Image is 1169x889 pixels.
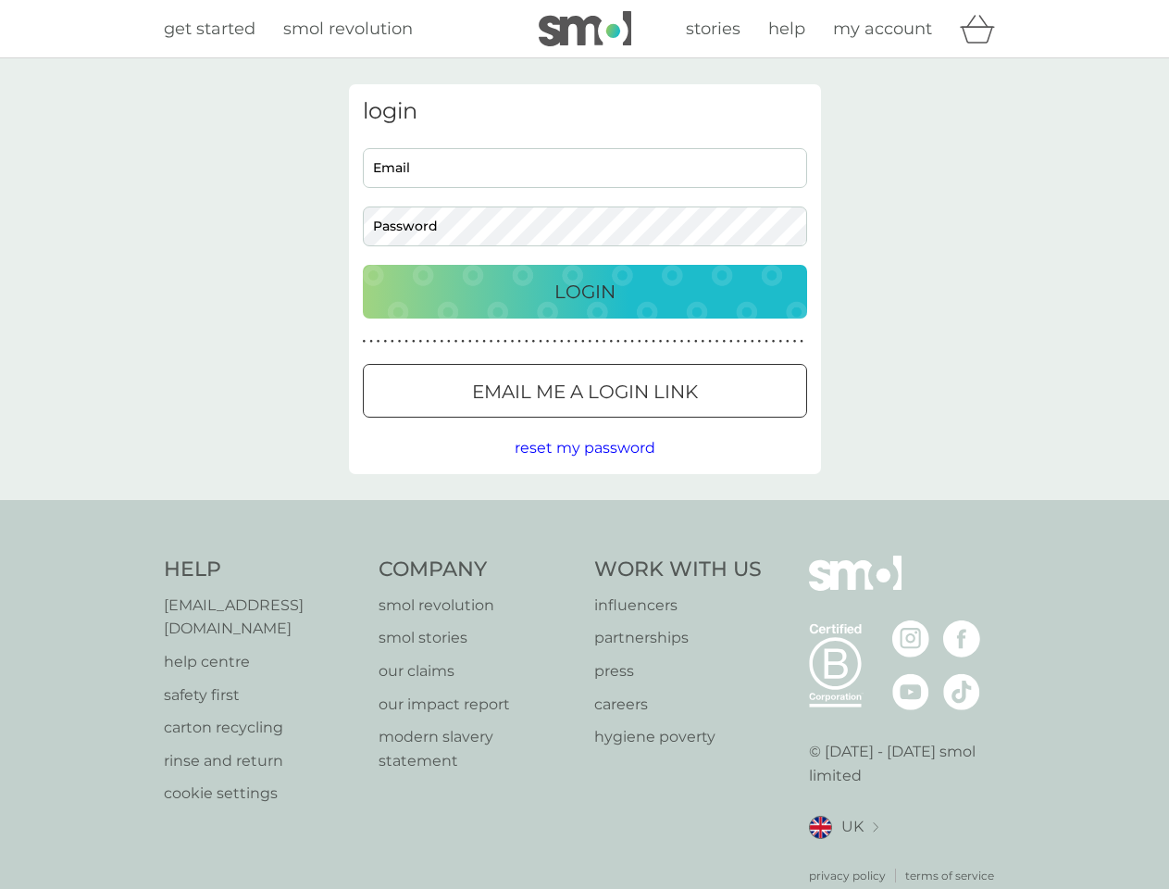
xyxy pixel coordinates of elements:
[419,337,423,346] p: ●
[363,337,367,346] p: ●
[892,620,929,657] img: visit the smol Instagram page
[472,377,698,407] p: Email me a login link
[589,337,592,346] p: ●
[892,673,929,710] img: visit the smol Youtube page
[841,815,864,839] span: UK
[567,337,571,346] p: ●
[379,556,576,584] h4: Company
[743,337,747,346] p: ●
[391,337,394,346] p: ●
[283,16,413,43] a: smol revolution
[751,337,754,346] p: ●
[379,626,576,650] a: smol stories
[560,337,564,346] p: ●
[737,337,740,346] p: ●
[476,337,479,346] p: ●
[772,337,776,346] p: ●
[369,337,373,346] p: ●
[594,693,762,717] p: careers
[164,650,361,674] a: help centre
[638,337,641,346] p: ●
[461,337,465,346] p: ●
[665,337,669,346] p: ●
[379,659,576,683] a: our claims
[363,364,807,418] button: Email me a login link
[379,693,576,717] a: our impact report
[873,822,878,833] img: select a new location
[398,337,402,346] p: ●
[164,683,361,707] a: safety first
[687,337,690,346] p: ●
[553,337,556,346] p: ●
[809,556,902,619] img: smol
[363,98,807,125] h3: login
[379,594,576,618] p: smol revolution
[603,337,606,346] p: ●
[164,19,255,39] span: get started
[164,594,361,641] a: [EMAIL_ADDRESS][DOMAIN_NAME]
[673,337,677,346] p: ●
[164,749,361,773] a: rinse and return
[164,556,361,584] h4: Help
[833,19,932,39] span: my account
[525,337,529,346] p: ●
[786,337,790,346] p: ●
[630,337,634,346] p: ●
[715,337,719,346] p: ●
[686,19,740,39] span: stories
[943,673,980,710] img: visit the smol Tiktok page
[624,337,628,346] p: ●
[702,337,705,346] p: ●
[515,436,655,460] button: reset my password
[694,337,698,346] p: ●
[809,867,886,884] a: privacy policy
[511,337,515,346] p: ●
[515,439,655,457] span: reset my password
[809,740,1006,787] p: © [DATE] - [DATE] smol limited
[504,337,507,346] p: ●
[447,337,451,346] p: ●
[616,337,620,346] p: ●
[574,337,578,346] p: ●
[800,337,803,346] p: ●
[609,337,613,346] p: ●
[482,337,486,346] p: ●
[686,16,740,43] a: stories
[433,337,437,346] p: ●
[363,265,807,319] button: Login
[708,337,712,346] p: ●
[164,782,361,806] a: cookie settings
[554,277,616,307] p: Login
[594,594,762,618] a: influencers
[768,16,805,43] a: help
[490,337,493,346] p: ●
[468,337,472,346] p: ●
[164,16,255,43] a: get started
[581,337,585,346] p: ●
[404,337,408,346] p: ●
[594,556,762,584] h4: Work With Us
[793,337,797,346] p: ●
[680,337,684,346] p: ●
[905,867,994,884] a: terms of service
[594,725,762,749] p: hygiene poverty
[833,16,932,43] a: my account
[426,337,429,346] p: ●
[768,19,805,39] span: help
[594,626,762,650] a: partnerships
[594,659,762,683] a: press
[164,716,361,740] a: carton recycling
[440,337,443,346] p: ●
[722,337,726,346] p: ●
[379,725,576,772] a: modern slavery statement
[496,337,500,346] p: ●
